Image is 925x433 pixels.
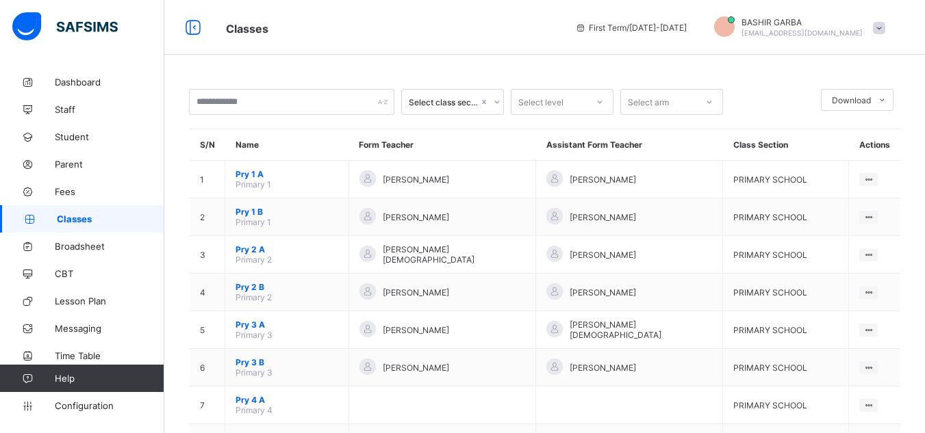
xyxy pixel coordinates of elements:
span: Classes [57,213,164,224]
span: [EMAIL_ADDRESS][DOMAIN_NAME] [742,29,863,37]
th: Form Teacher [349,129,535,161]
span: PRIMARY SCHOOL [733,212,807,222]
th: Assistant Form Teacher [536,129,723,161]
span: [PERSON_NAME][DEMOGRAPHIC_DATA] [383,244,525,265]
span: Primary 4 [236,405,273,415]
span: [PERSON_NAME] [570,174,636,185]
span: PRIMARY SCHOOL [733,174,807,185]
td: 1 [190,161,225,198]
span: [PERSON_NAME] [570,363,636,373]
td: 4 [190,274,225,311]
span: Download [832,95,871,105]
span: Student [55,131,164,142]
span: Primary 2 [236,292,272,302]
span: BASHIR GARBA [742,17,863,27]
div: Select level [518,89,563,115]
span: PRIMARY SCHOOL [733,250,807,260]
span: CBT [55,268,164,279]
span: Pry 1 B [236,207,338,217]
span: [PERSON_NAME] [570,212,636,222]
td: 7 [190,386,225,424]
div: Select arm [628,89,669,115]
span: Pry 2 B [236,282,338,292]
span: [PERSON_NAME][DEMOGRAPHIC_DATA] [570,319,712,340]
th: Name [225,129,349,161]
span: Lesson Plan [55,296,164,306]
span: [PERSON_NAME] [383,363,449,373]
span: PRIMARY SCHOOL [733,400,807,410]
span: Parent [55,159,164,170]
span: Pry 2 A [236,244,338,254]
span: [PERSON_NAME] [383,325,449,335]
span: Primary 1 [236,217,271,227]
span: Staff [55,104,164,115]
span: session/term information [575,23,687,33]
span: [PERSON_NAME] [383,174,449,185]
span: Dashboard [55,77,164,88]
td: 2 [190,198,225,236]
td: 5 [190,311,225,349]
span: Primary 3 [236,330,273,340]
span: PRIMARY SCHOOL [733,363,807,373]
span: Help [55,373,164,384]
span: Pry 1 A [236,169,338,179]
span: Configuration [55,400,164,411]
div: Select class section [409,97,479,107]
span: Pry 3 B [236,357,338,367]
span: Fees [55,186,164,197]
span: [PERSON_NAME] [570,250,636,260]
span: Primary 3 [236,367,273,378]
span: [PERSON_NAME] [570,287,636,298]
span: Primary 1 [236,179,271,189]
td: 6 [190,349,225,386]
span: Primary 2 [236,254,272,265]
th: Class Section [723,129,849,161]
th: Actions [849,129,900,161]
span: Classes [226,22,268,36]
span: PRIMARY SCHOOL [733,287,807,298]
img: safsims [12,12,118,41]
td: 3 [190,236,225,274]
span: [PERSON_NAME] [383,212,449,222]
div: BASHIRGARBA [700,16,892,39]
span: Time Table [55,350,164,361]
span: PRIMARY SCHOOL [733,325,807,335]
span: Messaging [55,323,164,334]
span: Pry 3 A [236,319,338,330]
th: S/N [190,129,225,161]
span: [PERSON_NAME] [383,287,449,298]
span: Pry 4 A [236,395,338,405]
span: Broadsheet [55,241,164,252]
